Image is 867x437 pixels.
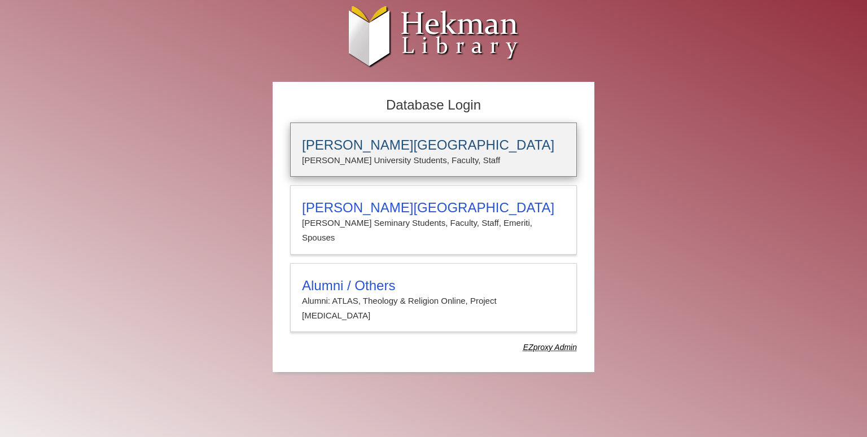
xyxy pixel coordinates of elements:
h3: [PERSON_NAME][GEOGRAPHIC_DATA] [302,137,565,153]
h3: [PERSON_NAME][GEOGRAPHIC_DATA] [302,200,565,216]
a: [PERSON_NAME][GEOGRAPHIC_DATA][PERSON_NAME] University Students, Faculty, Staff [290,123,577,177]
h3: Alumni / Others [302,278,565,294]
summary: Alumni / OthersAlumni: ATLAS, Theology & Religion Online, Project [MEDICAL_DATA] [302,278,565,324]
p: [PERSON_NAME] Seminary Students, Faculty, Staff, Emeriti, Spouses [302,216,565,246]
dfn: Use Alumni login [523,343,577,352]
p: Alumni: ATLAS, Theology & Religion Online, Project [MEDICAL_DATA] [302,294,565,324]
a: [PERSON_NAME][GEOGRAPHIC_DATA][PERSON_NAME] Seminary Students, Faculty, Staff, Emeriti, Spouses [290,185,577,255]
p: [PERSON_NAME] University Students, Faculty, Staff [302,153,565,168]
h2: Database Login [284,94,583,117]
